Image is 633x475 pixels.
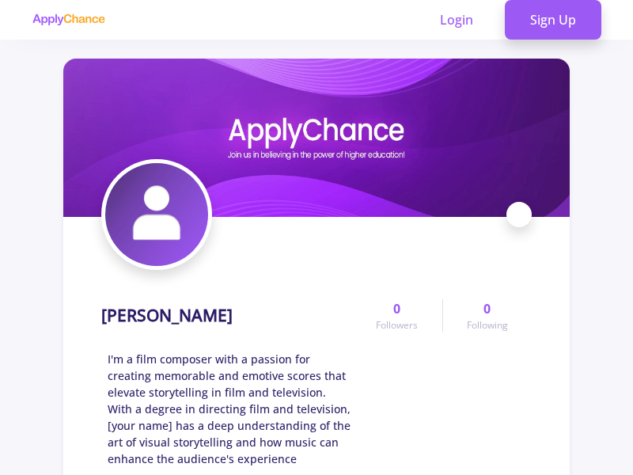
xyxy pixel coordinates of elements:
span: I'm a film composer with a passion for creating memorable and emotive scores that elevate storyte... [108,351,352,467]
a: 0Following [442,299,532,332]
h1: [PERSON_NAME] [101,306,233,325]
span: 0 [483,299,491,318]
span: Following [467,318,508,332]
a: 0Followers [352,299,442,332]
span: Followers [376,318,418,332]
img: Alireza Hosseinicover image [63,59,570,217]
span: 0 [393,299,400,318]
img: applychance logo text only [32,13,105,26]
img: Alireza Hosseiniavatar [105,163,208,266]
